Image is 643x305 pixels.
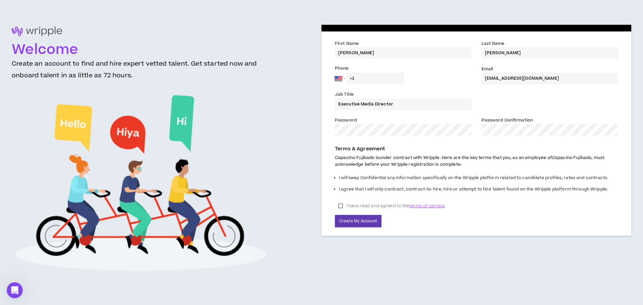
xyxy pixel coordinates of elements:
label: Last Name [482,41,505,48]
label: First Name [335,41,359,48]
label: I have read and agreed to the [335,201,448,211]
button: Create My Account [335,215,381,227]
img: logo-brand.png [12,26,62,40]
label: Phone [335,65,472,73]
span: terms of service [409,203,445,209]
label: Email [482,66,493,73]
p: Terms & Agreement [335,145,618,153]
h3: Create an account to find and hire expert vetted talent. Get started now and onboard talent in as... [12,58,270,87]
li: I will keep Confidential any information specifically on the Wripple platform related to candidat... [339,173,618,184]
img: Welcome to Wripple [14,87,267,281]
iframe: Intercom live chat [7,282,23,298]
label: Job Title [335,91,354,99]
label: Password [335,117,357,125]
p: Copacino Fujikado is under contract with Wripple. Here are the key terms that you, as an employee... [335,155,618,167]
h1: Welcome [12,42,270,58]
label: Password Confirmation [482,117,533,125]
li: I agree that I will only contract, contract-to-hire, hire or attempt to hire talent found on the ... [339,184,618,196]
